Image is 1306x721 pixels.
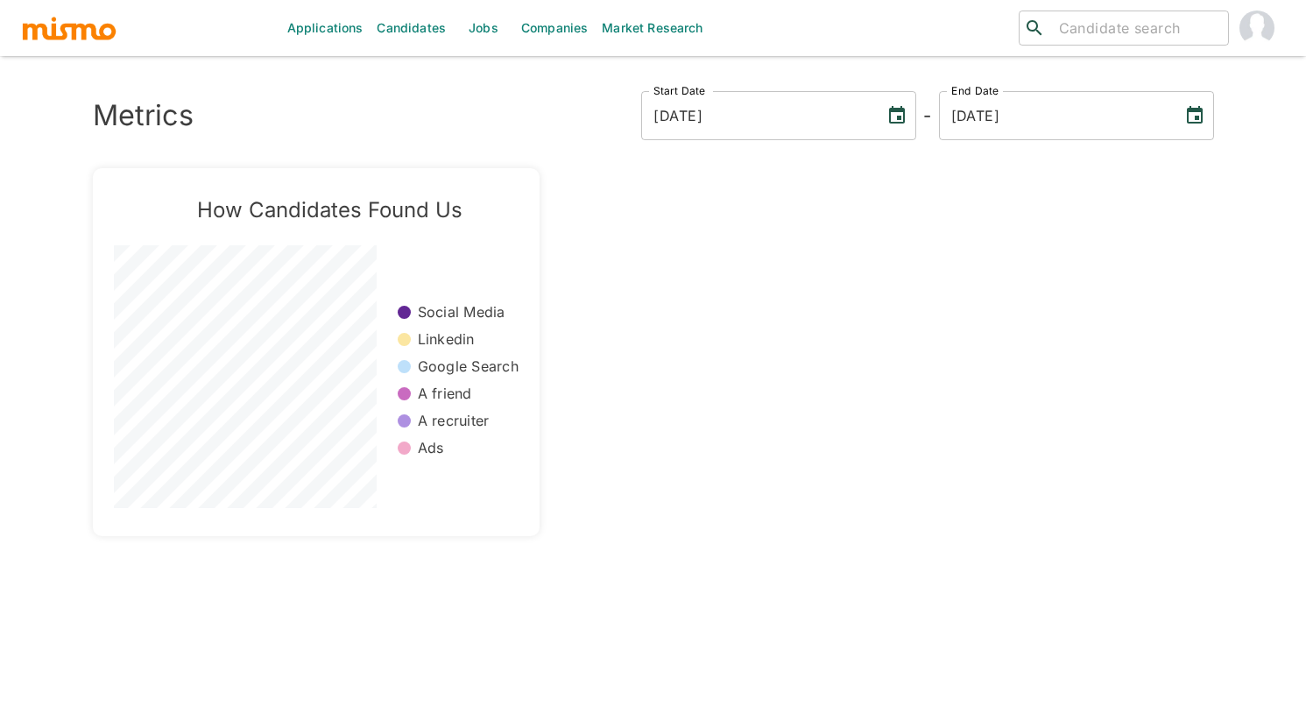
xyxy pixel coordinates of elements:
[418,357,519,377] p: Google Search
[1177,98,1212,133] button: Choose date, selected date is Aug 19, 2025
[418,411,490,431] p: A recruiter
[951,83,999,98] label: End Date
[1239,11,1274,46] img: Mismo Admin
[418,438,444,458] p: Ads
[653,83,706,98] label: Start Date
[1052,16,1222,40] input: Candidate search
[923,102,931,130] h6: -
[939,91,1170,140] input: MM/DD/YYYY
[21,15,117,41] img: logo
[418,302,505,322] p: Social Media
[641,91,872,140] input: MM/DD/YYYY
[93,99,194,132] h3: Metrics
[879,98,914,133] button: Choose date, selected date is Aug 19, 2022
[142,196,519,224] h5: How Candidates Found Us
[418,384,472,404] p: A friend
[418,329,475,350] p: Linkedin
